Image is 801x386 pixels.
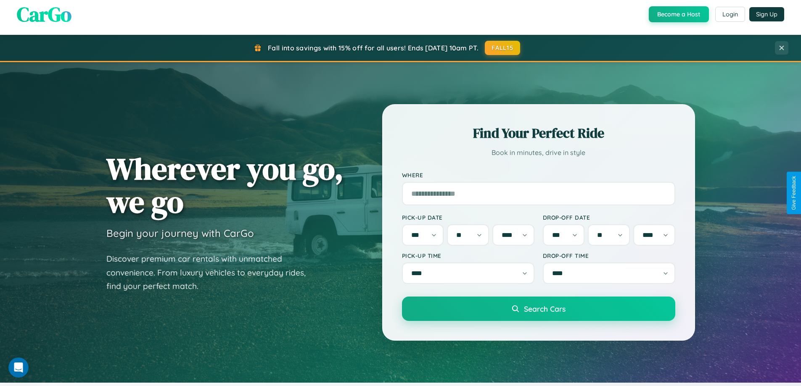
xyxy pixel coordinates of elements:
h2: Find Your Perfect Ride [402,124,675,142]
span: CarGo [17,0,71,28]
span: Fall into savings with 15% off for all users! Ends [DATE] 10am PT. [268,44,478,52]
label: Where [402,171,675,179]
p: Discover premium car rentals with unmatched convenience. From luxury vehicles to everyday rides, ... [106,252,317,293]
iframe: Intercom live chat [8,357,29,378]
button: Become a Host [649,6,709,22]
span: Search Cars [524,304,566,313]
h3: Begin your journey with CarGo [106,227,254,239]
button: Login [715,7,745,22]
label: Drop-off Time [543,252,675,259]
label: Drop-off Date [543,214,675,221]
button: Sign Up [749,7,784,21]
p: Book in minutes, drive in style [402,147,675,159]
div: Give Feedback [791,176,797,210]
button: FALL15 [485,41,520,55]
button: Search Cars [402,297,675,321]
h1: Wherever you go, we go [106,152,344,218]
label: Pick-up Time [402,252,534,259]
label: Pick-up Date [402,214,534,221]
